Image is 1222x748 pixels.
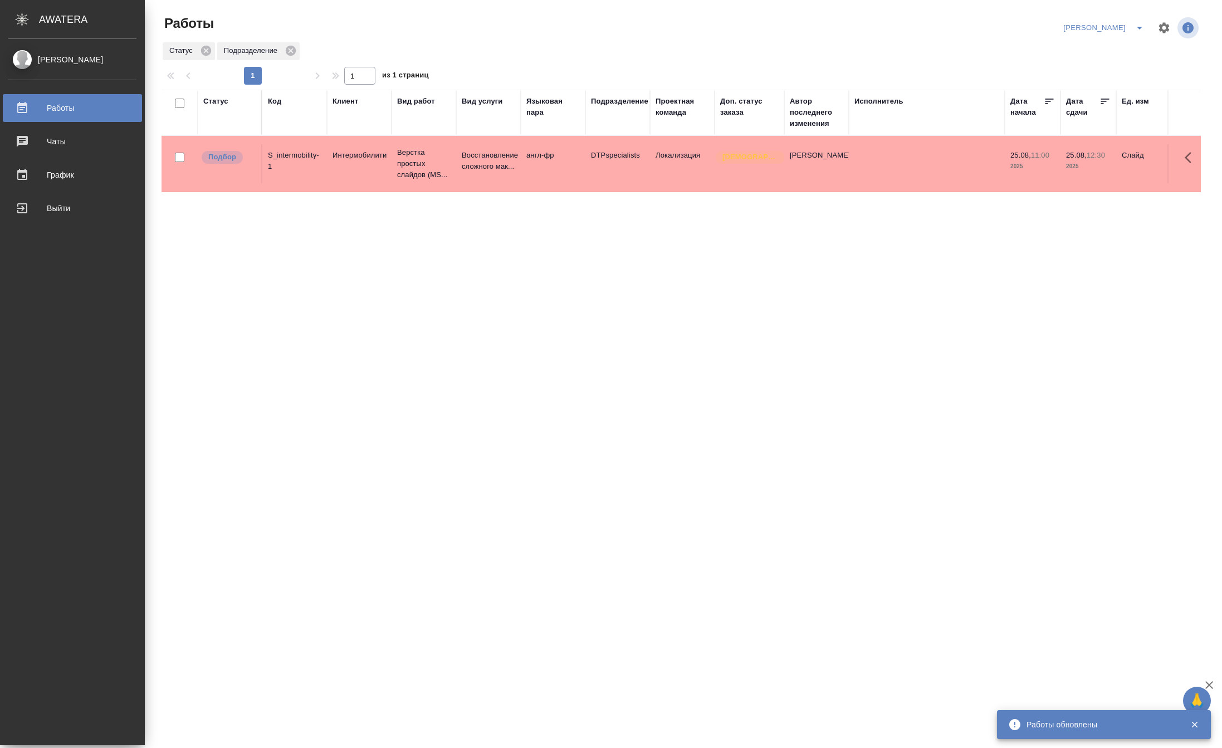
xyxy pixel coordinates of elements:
div: Проектная команда [656,96,709,118]
p: Подразделение [224,45,281,56]
span: Работы [162,14,214,32]
p: Статус [169,45,197,56]
div: Выйти [8,200,136,217]
a: График [3,161,142,189]
td: англ-фр [521,144,585,183]
p: 12:30 [1087,151,1105,159]
p: Интермобилити [333,150,386,161]
p: 11:00 [1031,151,1049,159]
p: 25.08, [1010,151,1031,159]
p: 25.08, [1066,151,1087,159]
a: Чаты [3,128,142,155]
div: Ед. изм [1122,96,1149,107]
div: График [8,167,136,183]
button: 🙏 [1183,687,1211,715]
div: Статус [163,42,215,60]
a: Работы [3,94,142,122]
div: [PERSON_NAME] [8,53,136,66]
div: Чаты [8,133,136,150]
td: Слайд [1116,144,1181,183]
div: Доп. статус заказа [720,96,779,118]
div: Дата сдачи [1066,96,1099,118]
div: Автор последнего изменения [790,96,843,129]
p: [DEMOGRAPHIC_DATA] [722,151,778,163]
td: DTPspecialists [585,144,650,183]
div: Вид услуги [462,96,503,107]
div: Можно подбирать исполнителей [201,150,256,165]
p: 2025 [1010,161,1055,172]
p: 2025 [1066,161,1111,172]
span: из 1 страниц [382,69,429,85]
div: Работы обновлены [1027,719,1174,730]
p: Восстановление сложного мак... [462,150,515,172]
div: S_intermobility-1 [268,150,321,172]
div: Вид работ [397,96,435,107]
div: Код [268,96,281,107]
div: Клиент [333,96,358,107]
div: Статус [203,96,228,107]
div: split button [1060,19,1151,37]
span: Настроить таблицу [1151,14,1177,41]
span: 🙏 [1187,689,1206,712]
div: Языковая пара [526,96,580,118]
div: Подразделение [217,42,300,60]
div: Исполнитель [854,96,903,107]
td: Локализация [650,144,715,183]
button: Здесь прячутся важные кнопки [1178,144,1205,171]
span: Посмотреть информацию [1177,17,1201,38]
button: Закрыть [1183,720,1206,730]
div: Подразделение [591,96,648,107]
div: AWATERA [39,8,145,31]
div: Дата начала [1010,96,1044,118]
td: [PERSON_NAME] [784,144,849,183]
p: Верстка простых слайдов (MS... [397,147,451,180]
p: Подбор [208,151,236,163]
a: Выйти [3,194,142,222]
div: Работы [8,100,136,116]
